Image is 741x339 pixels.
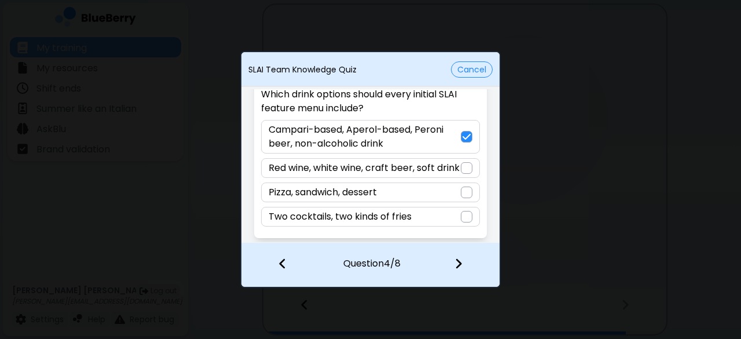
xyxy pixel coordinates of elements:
[261,88,479,115] p: Which drink options should every initial SLAI feature menu include?
[248,64,357,75] p: SLAI Team Knowledge Quiz
[454,257,463,270] img: file icon
[451,61,493,78] button: Cancel
[269,161,460,175] p: Red wine, white wine, craft beer, soft drink
[269,210,412,224] p: Two cocktails, two kinds of fries
[278,257,287,270] img: file icon
[269,123,460,151] p: Campari-based, Aperol-based, Peroni beer, non-alcoholic drink
[343,243,401,271] p: Question 4 / 8
[463,132,471,141] img: check
[269,185,377,199] p: Pizza, sandwich, dessert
